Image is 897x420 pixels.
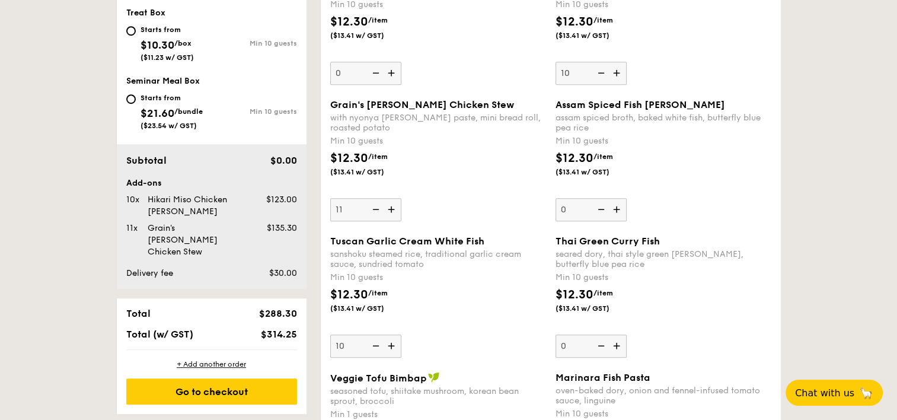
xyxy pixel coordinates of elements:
input: Assam Spiced Fish [PERSON_NAME]assam spiced broth, baked white fish, butterfly blue pea riceMin 1... [556,198,627,221]
img: icon-reduce.1d2dbef1.svg [591,335,609,357]
span: $12.30 [330,288,368,302]
img: icon-reduce.1d2dbef1.svg [591,198,609,221]
input: Tuscan Garlic Cream White Fishsanshoku steamed rice, traditional garlic cream sauce, sundried tom... [330,335,401,358]
span: Subtotal [126,155,167,166]
div: Min 10 guests [212,107,297,116]
span: $0.00 [270,155,296,166]
span: $12.30 [556,288,593,302]
div: 10x [122,194,143,206]
img: icon-add.58712e84.svg [609,62,627,84]
img: icon-add.58712e84.svg [384,198,401,221]
span: Thai Green Curry Fish [556,236,660,247]
span: ($11.23 w/ GST) [141,53,194,62]
div: Go to checkout [126,378,297,405]
div: oven-baked dory, onion and fennel-infused tomato sauce, linguine [556,386,771,406]
div: Min 10 guests [556,135,771,147]
input: Thai Green Curry Fishseared dory, thai style green [PERSON_NAME], butterfly blue pea riceMin 10 g... [556,335,627,358]
span: /item [368,289,388,297]
span: $12.30 [330,151,368,166]
div: Min 10 guests [556,408,771,420]
img: icon-add.58712e84.svg [384,335,401,357]
img: icon-reduce.1d2dbef1.svg [366,198,384,221]
span: /item [593,152,613,161]
button: Chat with us🦙 [786,380,883,406]
span: ($13.41 w/ GST) [330,167,411,177]
input: Starts from$21.60/bundle($23.54 w/ GST)Min 10 guests [126,94,136,104]
img: icon-add.58712e84.svg [609,198,627,221]
span: $12.30 [556,151,593,166]
div: Starts from [141,93,203,103]
span: $314.25 [260,329,296,340]
span: Total [126,308,151,319]
span: Seminar Meal Box [126,76,200,86]
span: Total (w/ GST) [126,329,193,340]
span: ($23.54 w/ GST) [141,122,197,130]
span: Grain's [PERSON_NAME] Chicken Stew [330,99,514,110]
div: Min 10 guests [330,135,546,147]
div: Hikari Miso Chicken [PERSON_NAME] [143,194,251,218]
span: /item [368,152,388,161]
span: Assam Spiced Fish [PERSON_NAME] [556,99,725,110]
img: icon-reduce.1d2dbef1.svg [366,335,384,357]
span: 🦙 [859,386,873,400]
span: ($13.41 w/ GST) [330,31,411,40]
span: $30.00 [269,268,296,278]
span: ($13.41 w/ GST) [556,31,636,40]
span: $21.60 [141,107,174,120]
span: $12.30 [556,15,593,29]
span: ($13.41 w/ GST) [556,304,636,313]
div: 11x [122,222,143,234]
div: sanshoku steamed rice, traditional garlic cream sauce, sundried tomato [330,249,546,269]
div: Add-ons [126,177,297,189]
img: icon-reduce.1d2dbef1.svg [366,62,384,84]
input: Oven-Roasted Teriyaki Chickenhouse-blend teriyaki sauce, shiitake mushroom, bok choy, tossed sign... [330,62,401,85]
span: ($13.41 w/ GST) [330,304,411,313]
span: Chat with us [795,387,854,399]
span: Marinara Fish Pasta [556,372,650,383]
div: assam spiced broth, baked white fish, butterfly blue pea rice [556,113,771,133]
span: $12.30 [330,15,368,29]
div: with nyonya [PERSON_NAME] paste, mini bread roll, roasted potato [330,113,546,133]
input: Hikari Miso Chicken [PERSON_NAME]hong kong egg noodle, shiitake mushroom, roasted carrotMin 10 gu... [556,62,627,85]
span: Delivery fee [126,268,173,278]
div: Min 10 guests [330,272,546,284]
span: $288.30 [258,308,296,319]
div: Min 10 guests [212,39,297,47]
span: $123.00 [266,195,296,205]
div: seared dory, thai style green [PERSON_NAME], butterfly blue pea rice [556,249,771,269]
span: $135.30 [266,223,296,233]
span: Treat Box [126,8,165,18]
div: Grain's [PERSON_NAME] Chicken Stew [143,222,251,258]
span: /bundle [174,107,203,116]
span: Tuscan Garlic Cream White Fish [330,236,484,247]
input: Grain's [PERSON_NAME] Chicken Stewwith nyonya [PERSON_NAME] paste, mini bread roll, roasted potat... [330,198,401,221]
span: $10.30 [141,39,174,52]
div: Starts from [141,25,194,34]
span: /box [174,39,191,47]
img: icon-add.58712e84.svg [609,335,627,357]
span: /item [593,289,613,297]
span: ($13.41 w/ GST) [556,167,636,177]
span: /item [368,16,388,24]
img: icon-add.58712e84.svg [384,62,401,84]
img: icon-reduce.1d2dbef1.svg [591,62,609,84]
div: Min 10 guests [556,272,771,284]
div: seasoned tofu, shiitake mushroom, korean bean sprout, broccoli [330,386,546,406]
span: /item [593,16,613,24]
input: Starts from$10.30/box($11.23 w/ GST)Min 10 guests [126,26,136,36]
img: icon-vegan.f8ff3823.svg [428,372,440,383]
div: + Add another order [126,359,297,369]
span: Veggie Tofu Bimbap [330,373,427,384]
